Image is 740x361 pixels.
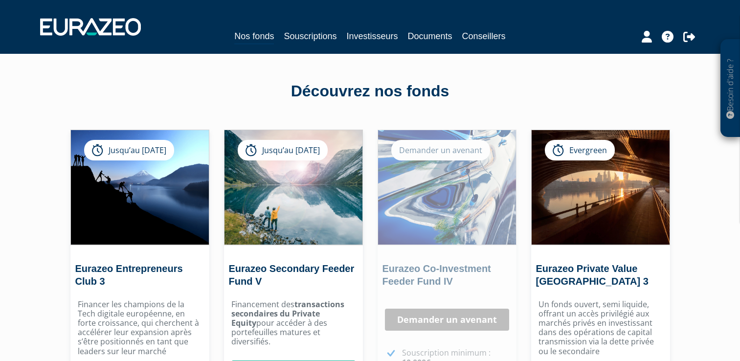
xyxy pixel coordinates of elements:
[224,130,362,245] img: Eurazeo Secondary Feeder Fund V
[462,29,506,43] a: Conseillers
[346,29,398,43] a: Investisseurs
[545,140,615,160] div: Evergreen
[231,300,356,347] p: Financement des pour accéder à des portefeuilles matures et diversifiés.
[75,263,183,287] a: Eurazeo Entrepreneurs Club 3
[71,130,209,245] img: Eurazeo Entrepreneurs Club 3
[40,18,141,36] img: 1732889491-logotype_eurazeo_blanc_rvb.png
[378,130,516,245] img: Eurazeo Co-Investment Feeder Fund IV
[284,29,336,43] a: Souscriptions
[229,263,355,287] a: Eurazeo Secondary Feeder Fund V
[238,140,328,160] div: Jusqu’au [DATE]
[78,300,202,356] p: Financer les champions de la Tech digitale européenne, en forte croissance, qui cherchent à accél...
[532,130,670,245] img: Eurazeo Private Value Europe 3
[725,45,736,133] p: Besoin d'aide ?
[84,140,174,160] div: Jusqu’au [DATE]
[231,299,344,328] strong: transactions secondaires du Private Equity
[536,263,649,287] a: Eurazeo Private Value [GEOGRAPHIC_DATA] 3
[408,29,452,43] a: Documents
[234,29,274,45] a: Nos fonds
[382,263,491,287] a: Eurazeo Co-Investment Feeder Fund IV
[91,80,649,103] div: Découvrez nos fonds
[391,140,490,160] div: Demander un avenant
[538,300,663,356] p: Un fonds ouvert, semi liquide, offrant un accès privilégié aux marchés privés en investissant dan...
[385,309,509,331] a: Demander un avenant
